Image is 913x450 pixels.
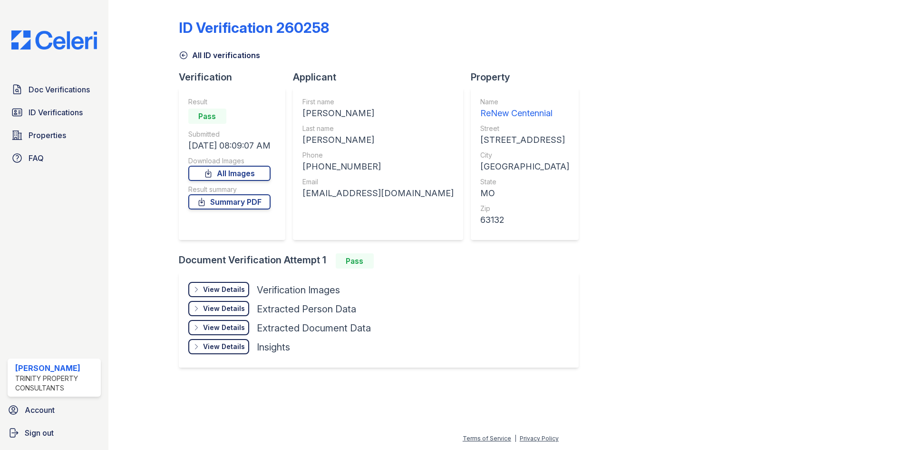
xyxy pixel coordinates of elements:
div: View Details [203,304,245,313]
div: Applicant [293,70,471,84]
div: [EMAIL_ADDRESS][DOMAIN_NAME] [302,187,454,200]
div: Property [471,70,586,84]
div: ID Verification 260258 [179,19,329,36]
span: ID Verifications [29,107,83,118]
div: [STREET_ADDRESS] [480,133,569,147]
div: MO [480,187,569,200]
a: All ID verifications [179,50,260,61]
div: Name [480,97,569,107]
a: Privacy Policy [520,435,559,442]
div: Result [188,97,271,107]
div: [PHONE_NUMBER] [302,160,454,173]
div: View Details [203,342,245,351]
div: View Details [203,285,245,294]
a: Sign out [4,423,105,442]
div: Last name [302,124,454,133]
div: | [515,435,516,442]
a: FAQ [8,149,101,168]
div: Street [480,124,569,133]
div: [PERSON_NAME] [15,362,97,374]
a: ID Verifications [8,103,101,122]
div: Insights [257,340,290,354]
div: Document Verification Attempt 1 [179,253,586,269]
div: [PERSON_NAME] [302,133,454,147]
a: All Images [188,166,271,181]
div: Submitted [188,130,271,139]
div: 63132 [480,213,569,227]
div: State [480,177,569,187]
span: Properties [29,130,66,141]
div: Trinity Property Consultants [15,374,97,393]
div: [PERSON_NAME] [302,107,454,120]
div: Zip [480,204,569,213]
div: Verification Images [257,283,340,297]
img: CE_Logo_Blue-a8612792a0a2168367f1c8372b55b34899dd931a85d93a1a3d3e32e68fde9ad4.png [4,30,105,50]
a: Doc Verifications [8,80,101,99]
div: Extracted Document Data [257,321,371,335]
div: Pass [188,109,226,124]
div: [DATE] 08:09:07 AM [188,139,271,152]
div: Email [302,177,454,187]
div: [GEOGRAPHIC_DATA] [480,160,569,173]
div: Extracted Person Data [257,302,356,316]
span: Sign out [25,427,54,439]
a: Name ReNew Centennial [480,97,569,120]
div: ReNew Centennial [480,107,569,120]
div: First name [302,97,454,107]
div: Pass [336,253,374,269]
div: Result summary [188,185,271,194]
span: FAQ [29,152,44,164]
a: Account [4,400,105,420]
span: Doc Verifications [29,84,90,95]
a: Summary PDF [188,194,271,210]
div: City [480,150,569,160]
a: Terms of Service [463,435,511,442]
span: Account [25,404,55,416]
div: Download Images [188,156,271,166]
div: Phone [302,150,454,160]
div: Verification [179,70,293,84]
a: Properties [8,126,101,145]
div: View Details [203,323,245,332]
